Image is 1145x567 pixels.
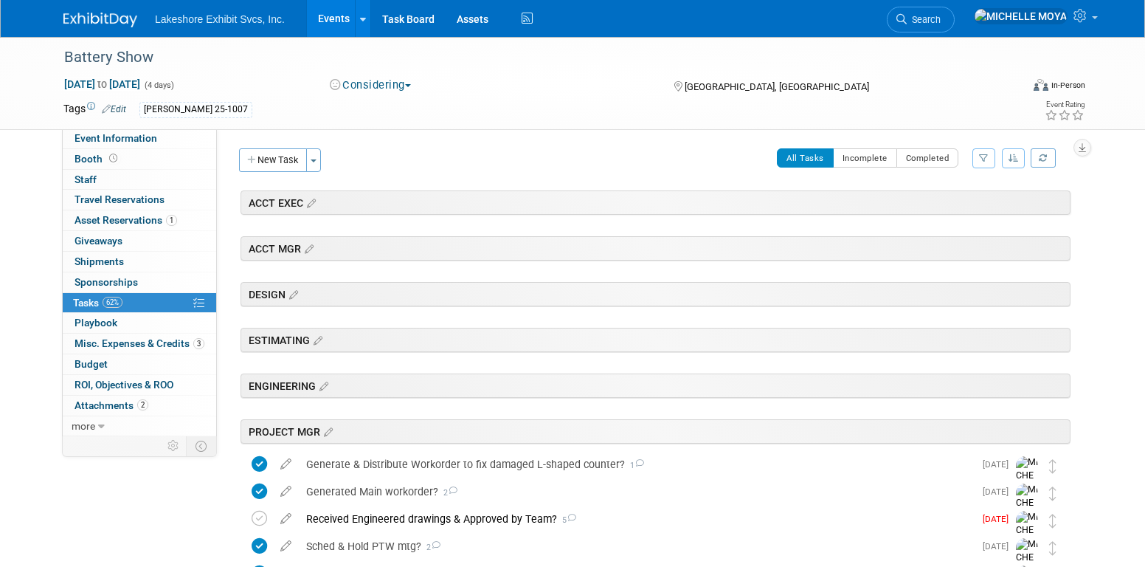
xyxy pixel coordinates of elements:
img: MICHELLE MOYA [974,8,1068,24]
a: Staff [63,170,216,190]
a: Misc. Expenses & Credits3 [63,334,216,354]
span: Misc. Expenses & Credits [75,337,204,349]
span: 2 [421,543,440,552]
span: Tasks [73,297,122,309]
span: Booth not reserved yet [106,153,120,164]
span: [DATE] [983,487,1016,497]
button: Completed [896,148,959,168]
span: Travel Reservations [75,193,165,205]
a: edit [273,458,299,471]
a: Attachments2 [63,396,216,416]
span: Shipments [75,255,124,267]
a: Edit sections [310,332,322,347]
a: Edit sections [301,241,314,255]
div: [PERSON_NAME] 25-1007 [139,102,252,117]
span: (4 days) [143,80,174,90]
span: Attachments [75,399,148,411]
div: Event Rating [1045,101,1085,109]
span: [DATE] [DATE] [63,78,141,91]
span: [DATE] [983,514,1016,524]
span: Giveaways [75,235,122,247]
span: 2 [438,488,457,498]
i: Move task [1049,487,1056,501]
button: New Task [239,148,307,172]
a: Giveaways [63,231,216,251]
a: Booth [63,149,216,169]
div: Received Engineered drawings & Approved by Team? [299,506,974,532]
span: Lakeshore Exhibit Svcs, Inc. [155,13,285,25]
a: Budget [63,354,216,374]
a: edit [273,540,299,553]
a: edit [273,485,299,498]
td: Tags [63,101,126,118]
a: Asset Reservations1 [63,210,216,230]
span: Event Information [75,132,157,144]
div: Event Format [933,77,1085,99]
i: Move task [1049,459,1056,473]
i: Move task [1049,514,1056,528]
div: Generate & Distribute Workorder to fix damaged L-shaped counter? [299,452,974,477]
span: 1 [166,215,177,226]
img: MICHELLE MOYA [1016,456,1038,521]
div: Generated Main workorder? [299,479,974,504]
img: Format-Inperson.png [1034,79,1048,91]
td: Personalize Event Tab Strip [161,436,187,456]
span: more [72,420,95,432]
button: Incomplete [833,148,897,168]
a: Shipments [63,252,216,272]
span: 62% [103,297,122,308]
a: Travel Reservations [63,190,216,210]
div: ESTIMATING [241,328,1070,352]
a: Search [887,7,955,32]
span: Search [907,14,941,25]
span: [GEOGRAPHIC_DATA], [GEOGRAPHIC_DATA] [685,81,869,92]
button: All Tasks [777,148,834,168]
a: Tasks62% [63,293,216,313]
a: Edit [102,104,126,114]
img: MICHELLE MOYA [1016,484,1038,549]
span: 5 [557,515,576,525]
div: PROJECT MGR [241,419,1070,444]
span: ROI, Objectives & ROO [75,379,173,391]
a: Sponsorships [63,272,216,292]
i: Move task [1049,541,1056,555]
div: ACCT MGR [241,236,1070,261]
span: Playbook [75,317,117,329]
div: ACCT EXEC [241,190,1070,215]
a: ROI, Objectives & ROO [63,375,216,395]
span: to [95,78,109,90]
span: Booth [75,153,120,165]
a: edit [273,512,299,526]
button: Considering [325,78,417,93]
a: Edit sections [303,195,316,210]
div: ENGINEERING [241,374,1070,398]
span: Asset Reservations [75,214,177,226]
div: Battery Show [59,44,998,71]
div: Sched & Hold PTW mtg? [299,534,974,559]
span: Sponsorships [75,276,138,288]
span: 3 [193,338,204,349]
span: Budget [75,358,108,370]
a: Edit sections [286,286,298,301]
span: [DATE] [983,541,1016,551]
div: In-Person [1051,80,1085,91]
td: Toggle Event Tabs [187,436,217,456]
a: Refresh [1031,148,1056,168]
a: more [63,416,216,436]
a: Playbook [63,313,216,333]
a: Event Information [63,128,216,148]
span: 2 [137,399,148,410]
a: Edit sections [320,424,333,439]
span: Staff [75,173,97,185]
span: 1 [625,461,644,470]
div: DESIGN [241,282,1070,306]
span: [DATE] [983,459,1016,470]
a: Edit sections [316,378,328,393]
img: ExhibitDay [63,13,137,27]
